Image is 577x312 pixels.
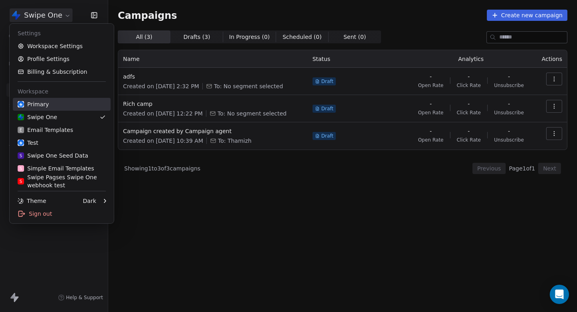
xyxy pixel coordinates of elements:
[18,139,38,147] div: Test
[20,153,22,159] span: S
[13,53,111,65] a: Profile Settings
[20,166,22,172] span: S
[18,101,24,107] img: user_01J93QE9VH11XXZQZDP4TWZEES.jpg
[20,178,22,184] span: S
[18,152,88,160] div: Swipe One Seed Data
[20,127,22,133] span: E
[18,173,106,189] div: Swipe Pagses Swipe One webhook test
[18,140,24,146] img: user_01J93QE9VH11XXZQZDP4TWZEES.jpg
[18,197,46,205] div: Theme
[13,207,111,220] div: Sign out
[13,40,111,53] a: Workspace Settings
[13,85,111,98] div: Workspace
[13,27,111,40] div: Settings
[18,113,57,121] div: Swipe One
[18,114,24,120] img: swipeone-app-icon.png
[83,197,96,205] div: Dark
[18,100,49,108] div: Primary
[18,126,73,134] div: Email Templates
[13,65,111,78] a: Billing & Subscription
[18,164,94,172] div: Simple Email Templates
